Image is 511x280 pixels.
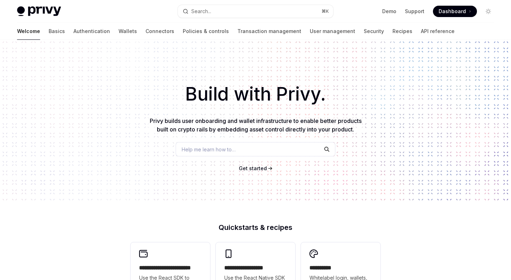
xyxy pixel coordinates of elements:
[405,8,424,15] a: Support
[182,146,236,153] span: Help me learn how to…
[131,224,380,231] h2: Quickstarts & recipes
[178,5,333,18] button: Search...⌘K
[239,165,267,172] a: Get started
[11,80,500,108] h1: Build with Privy.
[310,23,355,40] a: User management
[191,7,211,16] div: Search...
[483,6,494,17] button: Toggle dark mode
[382,8,396,15] a: Demo
[392,23,412,40] a: Recipes
[49,23,65,40] a: Basics
[145,23,174,40] a: Connectors
[322,9,329,14] span: ⌘ K
[421,23,455,40] a: API reference
[17,6,61,16] img: light logo
[17,23,40,40] a: Welcome
[73,23,110,40] a: Authentication
[119,23,137,40] a: Wallets
[150,117,362,133] span: Privy builds user onboarding and wallet infrastructure to enable better products built on crypto ...
[439,8,466,15] span: Dashboard
[183,23,229,40] a: Policies & controls
[364,23,384,40] a: Security
[237,23,301,40] a: Transaction management
[239,165,267,171] span: Get started
[433,6,477,17] a: Dashboard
